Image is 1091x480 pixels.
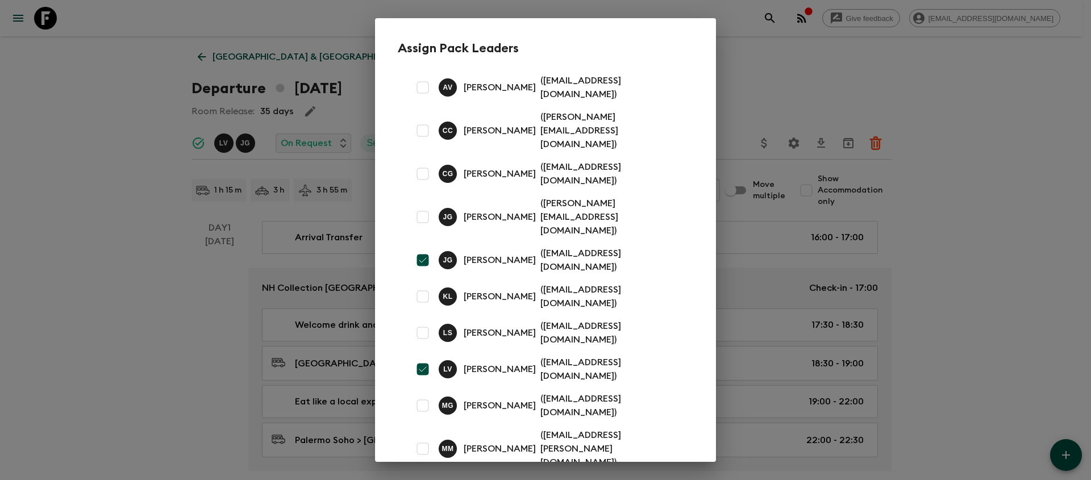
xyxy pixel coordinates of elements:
p: ( [EMAIL_ADDRESS][DOMAIN_NAME] ) [540,247,680,274]
p: [PERSON_NAME] [464,124,536,137]
p: ( [EMAIL_ADDRESS][DOMAIN_NAME] ) [540,160,680,187]
p: A V [443,83,453,92]
p: [PERSON_NAME] [464,362,536,376]
p: K L [443,292,452,301]
p: ( [EMAIL_ADDRESS][PERSON_NAME][DOMAIN_NAME] ) [540,428,680,469]
p: ( [EMAIL_ADDRESS][DOMAIN_NAME] ) [540,319,680,347]
p: C C [443,126,453,135]
p: [PERSON_NAME] [464,399,536,412]
p: ( [EMAIL_ADDRESS][DOMAIN_NAME] ) [540,392,680,419]
p: M M [442,444,453,453]
p: L V [443,365,452,374]
p: [PERSON_NAME] [464,290,536,303]
p: ( [PERSON_NAME][EMAIL_ADDRESS][DOMAIN_NAME] ) [540,110,680,151]
p: ( [EMAIL_ADDRESS][DOMAIN_NAME] ) [540,283,680,310]
p: ( [EMAIL_ADDRESS][DOMAIN_NAME] ) [540,74,680,101]
p: [PERSON_NAME] [464,81,536,94]
p: C G [442,169,453,178]
p: J G [443,256,452,265]
p: J G [443,212,452,222]
h2: Assign Pack Leaders [398,41,693,56]
p: M G [442,401,454,410]
p: ( [PERSON_NAME][EMAIL_ADDRESS][DOMAIN_NAME] ) [540,197,680,237]
p: ( [EMAIL_ADDRESS][DOMAIN_NAME] ) [540,356,680,383]
p: [PERSON_NAME] [464,167,536,181]
p: [PERSON_NAME] [464,253,536,267]
p: [PERSON_NAME] [464,326,536,340]
p: L S [443,328,453,337]
p: [PERSON_NAME] [464,442,536,456]
p: [PERSON_NAME] [464,210,536,224]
